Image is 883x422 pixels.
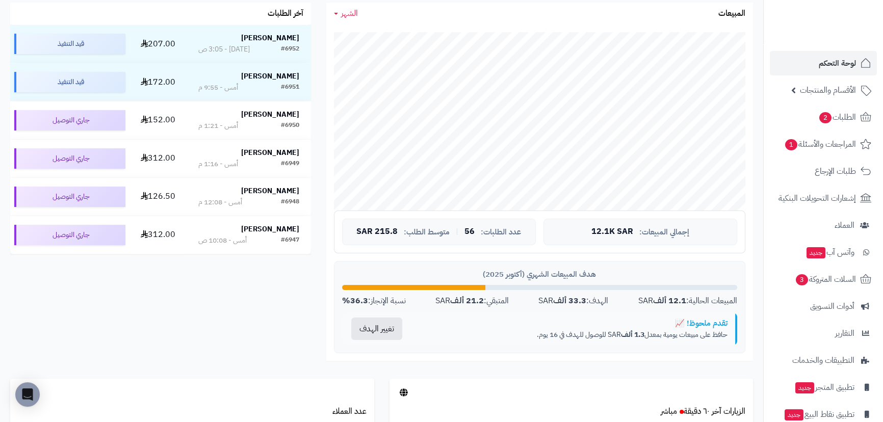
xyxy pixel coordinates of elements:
span: جديد [795,382,814,393]
a: السلات المتروكة3 [770,267,877,292]
span: إجمالي المبيعات: [639,228,689,236]
a: عدد العملاء [332,405,367,417]
span: التطبيقات والخدمات [792,353,854,367]
div: هدف المبيعات الشهري (أكتوبر 2025) [342,269,737,280]
p: حافظ على مبيعات يومية بمعدل SAR للوصول للهدف في 16 يوم. [419,330,728,340]
a: أدوات التسويق [770,294,877,319]
div: #6949 [281,159,299,169]
strong: 12.1 ألف [653,295,686,307]
div: جاري التوصيل [14,225,125,245]
span: 2 [819,112,832,123]
div: أمس - 1:16 م [198,159,238,169]
span: المراجعات والأسئلة [784,137,856,151]
span: 3 [796,274,808,285]
strong: [PERSON_NAME] [241,147,299,158]
a: تطبيق المتجرجديد [770,375,877,400]
span: الطلبات [818,110,856,124]
span: التقارير [835,326,854,340]
div: المبيعات الحالية: SAR [638,295,737,307]
span: 215.8 SAR [356,227,398,236]
div: [DATE] - 3:05 ص [198,44,250,55]
span: وآتس آب [806,245,854,259]
td: 172.00 [129,63,187,101]
td: 126.50 [129,178,187,216]
a: المراجعات والأسئلة1 [770,132,877,156]
span: الأقسام والمنتجات [800,83,856,97]
a: الشهر [334,8,358,19]
div: #6947 [281,235,299,246]
div: جاري التوصيل [14,148,125,169]
strong: [PERSON_NAME] [241,224,299,234]
div: قيد التنفيذ [14,72,125,92]
span: تطبيق نقاط البيع [784,407,854,421]
button: تغيير الهدف [351,318,402,340]
span: 56 [464,227,475,236]
div: قيد التنفيذ [14,34,125,54]
a: وآتس آبجديد [770,240,877,265]
span: طلبات الإرجاع [815,164,856,178]
div: #6951 [281,83,299,93]
div: جاري التوصيل [14,187,125,207]
span: إشعارات التحويلات البنكية [778,191,856,205]
strong: [PERSON_NAME] [241,109,299,120]
div: #6952 [281,44,299,55]
div: أمس - 9:55 م [198,83,238,93]
strong: 36.3% [342,295,368,307]
div: #6950 [281,121,299,131]
div: #6948 [281,197,299,207]
span: 1 [785,139,797,150]
td: 152.00 [129,101,187,139]
span: جديد [785,409,803,420]
h3: المبيعات [718,9,745,18]
a: الطلبات2 [770,105,877,129]
a: العملاء [770,213,877,238]
span: | [456,228,458,235]
span: عدد الطلبات: [481,228,521,236]
strong: 21.2 ألف [450,295,483,307]
h3: آخر الطلبات [268,9,303,18]
strong: [PERSON_NAME] [241,33,299,43]
a: التقارير [770,321,877,346]
div: جاري التوصيل [14,110,125,130]
div: Open Intercom Messenger [15,382,40,407]
div: أمس - 1:21 م [198,121,238,131]
span: 12.1K SAR [591,227,633,236]
span: لوحة التحكم [819,56,856,70]
a: التطبيقات والخدمات [770,348,877,373]
a: طلبات الإرجاع [770,159,877,183]
div: أمس - 10:08 ص [198,235,247,246]
a: الزيارات آخر ٦٠ دقيقةمباشر [661,405,745,417]
span: السلات المتروكة [795,272,856,286]
strong: [PERSON_NAME] [241,186,299,196]
span: تطبيق المتجر [794,380,854,394]
div: أمس - 12:08 م [198,197,242,207]
div: الهدف: SAR [538,295,608,307]
span: متوسط الطلب: [404,228,450,236]
a: لوحة التحكم [770,51,877,75]
a: إشعارات التحويلات البنكية [770,186,877,210]
span: الشهر [341,7,358,19]
strong: 1.3 ألف [621,329,644,340]
td: 312.00 [129,216,187,254]
div: المتبقي: SAR [435,295,508,307]
span: جديد [807,247,825,258]
span: أدوات التسويق [810,299,854,313]
td: 312.00 [129,140,187,177]
img: logo-2.png [814,25,873,46]
small: مباشر [661,405,677,417]
td: 207.00 [129,25,187,63]
div: تقدم ملحوظ! 📈 [419,318,728,329]
span: العملاء [835,218,854,232]
strong: 33.3 ألف [553,295,586,307]
strong: [PERSON_NAME] [241,71,299,82]
div: نسبة الإنجاز: [342,295,406,307]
